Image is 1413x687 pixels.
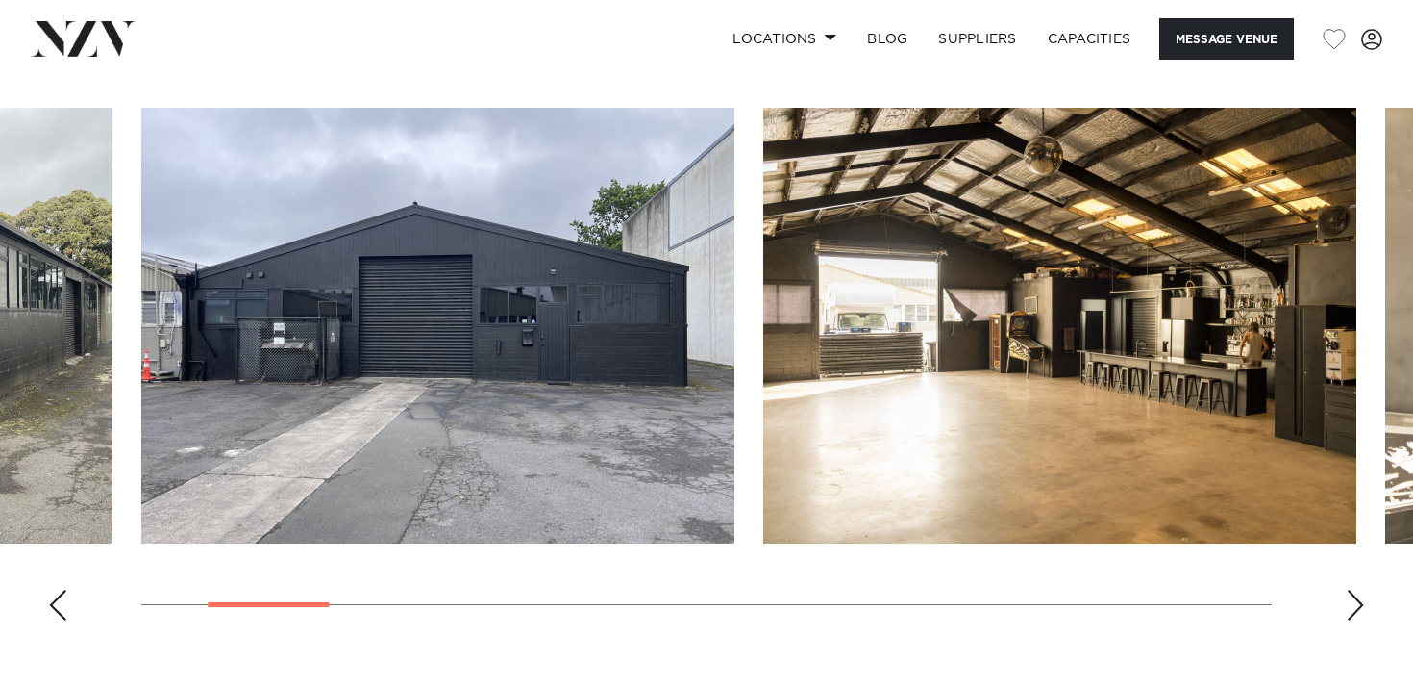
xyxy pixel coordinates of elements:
swiper-slide: 3 / 17 [763,108,1356,544]
img: nzv-logo.png [31,21,136,56]
a: Locations [717,18,852,60]
a: SUPPLIERS [923,18,1031,60]
a: Capacities [1032,18,1147,60]
a: BLOG [852,18,923,60]
button: Message Venue [1159,18,1294,60]
swiper-slide: 2 / 17 [141,108,734,544]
